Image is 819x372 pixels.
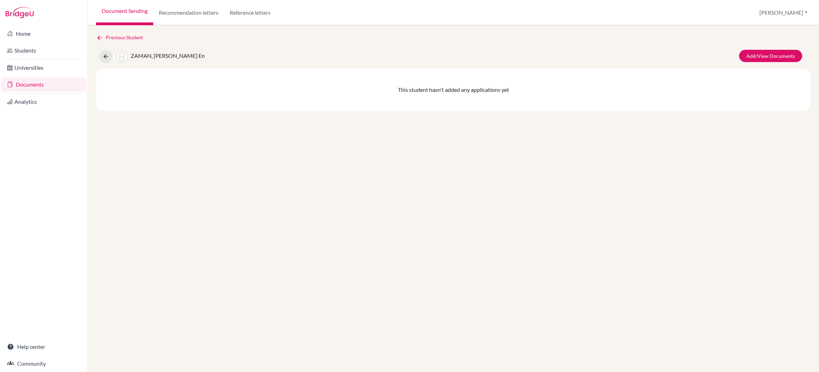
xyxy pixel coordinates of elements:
[1,357,86,371] a: Community
[1,95,86,109] a: Analytics
[756,6,811,19] button: [PERSON_NAME]
[96,69,811,111] div: This student hasn't added any applications yet
[1,27,86,41] a: Home
[1,77,86,92] a: Documents
[131,52,205,59] span: ZAMAN, [PERSON_NAME] En
[1,61,86,75] a: Universities
[6,7,34,18] img: Bridge-U
[96,34,149,41] a: Previous Student
[1,43,86,58] a: Students
[1,340,86,354] a: Help center
[739,50,802,62] a: Add/View Documents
